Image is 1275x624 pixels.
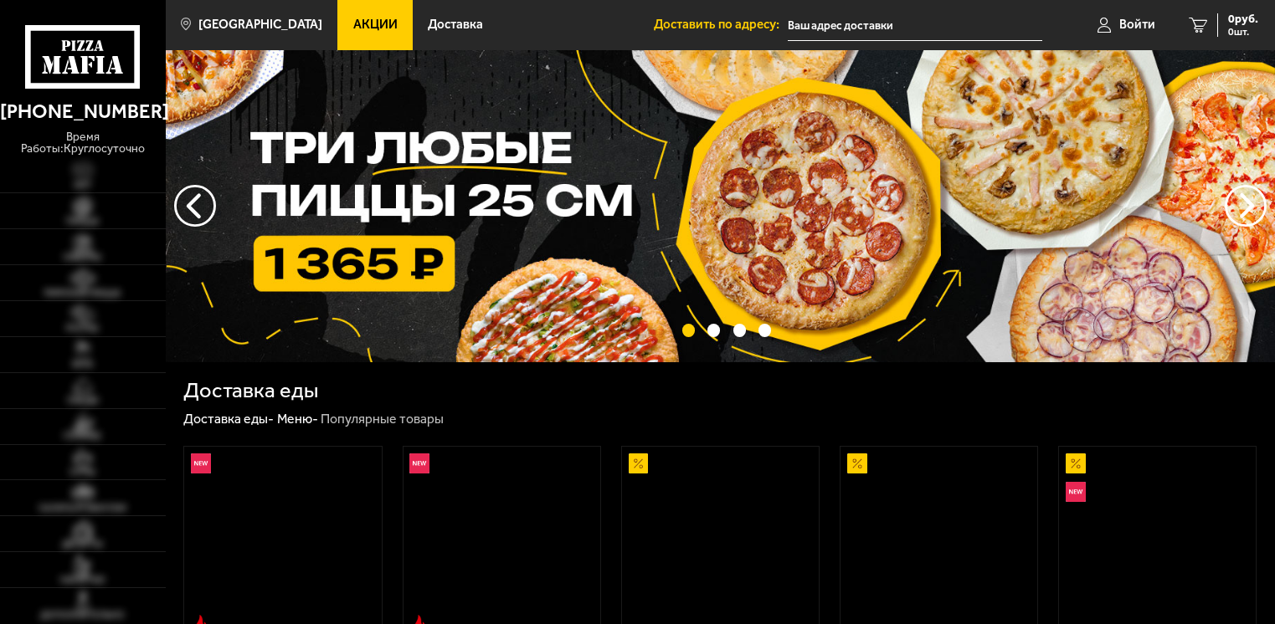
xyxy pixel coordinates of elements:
img: Акционный [1066,453,1086,473]
img: Новинка [409,453,429,473]
button: точки переключения [758,324,771,336]
img: Акционный [847,453,867,473]
img: Новинка [1066,482,1086,502]
input: Ваш адрес доставки [788,10,1043,41]
img: Акционный [629,453,649,473]
h1: Доставка еды [183,380,318,401]
span: 0 руб. [1228,13,1258,25]
button: точки переключения [682,324,695,336]
button: следующий [174,185,216,227]
span: Войти [1119,18,1155,31]
img: Новинка [191,453,211,473]
button: точки переключения [733,324,746,336]
a: Меню- [277,411,318,427]
button: точки переключения [707,324,720,336]
button: предыдущий [1225,185,1267,227]
div: Популярные товары [321,411,444,428]
span: Акции [353,18,398,31]
span: 0 шт. [1228,27,1258,37]
span: [GEOGRAPHIC_DATA] [198,18,322,31]
span: Доставка [428,18,483,31]
span: Доставить по адресу: [654,18,788,31]
a: Доставка еды- [183,411,274,427]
